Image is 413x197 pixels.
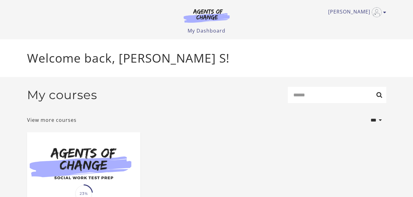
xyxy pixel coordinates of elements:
h2: My courses [27,88,97,102]
a: Toggle menu [328,7,383,17]
p: Welcome back, [PERSON_NAME] S! [27,49,386,67]
a: View more courses [27,116,77,124]
img: Agents of Change Logo [177,9,236,23]
a: My Dashboard [188,27,225,34]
